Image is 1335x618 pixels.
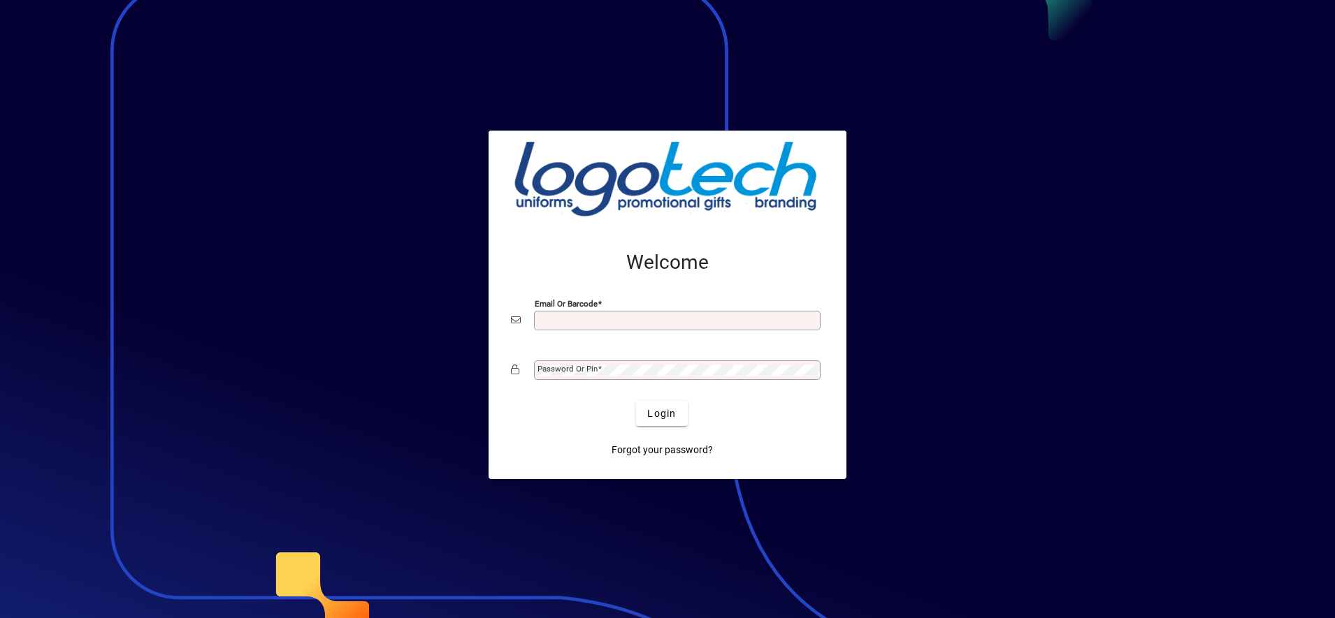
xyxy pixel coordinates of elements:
[535,299,598,309] mat-label: Email or Barcode
[612,443,713,457] span: Forgot your password?
[647,406,676,421] span: Login
[511,251,824,274] h2: Welcome
[537,364,598,374] mat-label: Password or Pin
[636,401,687,426] button: Login
[606,437,719,462] a: Forgot your password?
